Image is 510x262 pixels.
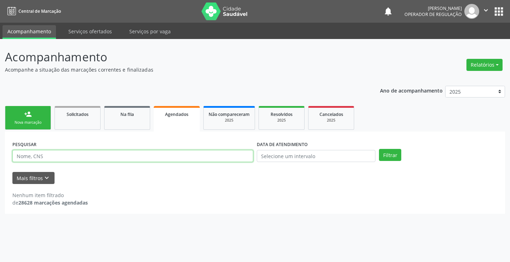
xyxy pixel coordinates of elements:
[404,5,462,11] div: [PERSON_NAME]
[383,6,393,16] button: notifications
[479,4,493,19] button: 
[493,5,505,18] button: apps
[18,8,61,14] span: Central de Marcação
[2,25,56,39] a: Acompanhamento
[257,150,375,162] input: Selecione um intervalo
[5,48,355,66] p: Acompanhamento
[67,111,89,117] span: Solicitados
[124,25,176,38] a: Serviços por vaga
[120,111,134,117] span: Na fila
[10,120,46,125] div: Nova marcação
[257,139,308,150] label: DATA DE ATENDIMENTO
[264,118,299,123] div: 2025
[43,174,51,182] i: keyboard_arrow_down
[63,25,117,38] a: Serviços ofertados
[18,199,88,206] strong: 28628 marcações agendadas
[466,59,503,71] button: Relatórios
[5,5,61,17] a: Central de Marcação
[209,118,250,123] div: 2025
[12,150,253,162] input: Nome, CNS
[165,111,188,117] span: Agendados
[319,111,343,117] span: Cancelados
[380,86,443,95] p: Ano de acompanhamento
[12,139,36,150] label: PESQUISAR
[24,110,32,118] div: person_add
[379,149,401,161] button: Filtrar
[482,6,490,14] i: 
[5,66,355,73] p: Acompanhe a situação das marcações correntes e finalizadas
[271,111,293,117] span: Resolvidos
[464,4,479,19] img: img
[404,11,462,17] span: Operador de regulação
[209,111,250,117] span: Não compareceram
[313,118,349,123] div: 2025
[12,199,88,206] div: de
[12,172,55,184] button: Mais filtroskeyboard_arrow_down
[12,191,88,199] div: Nenhum item filtrado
